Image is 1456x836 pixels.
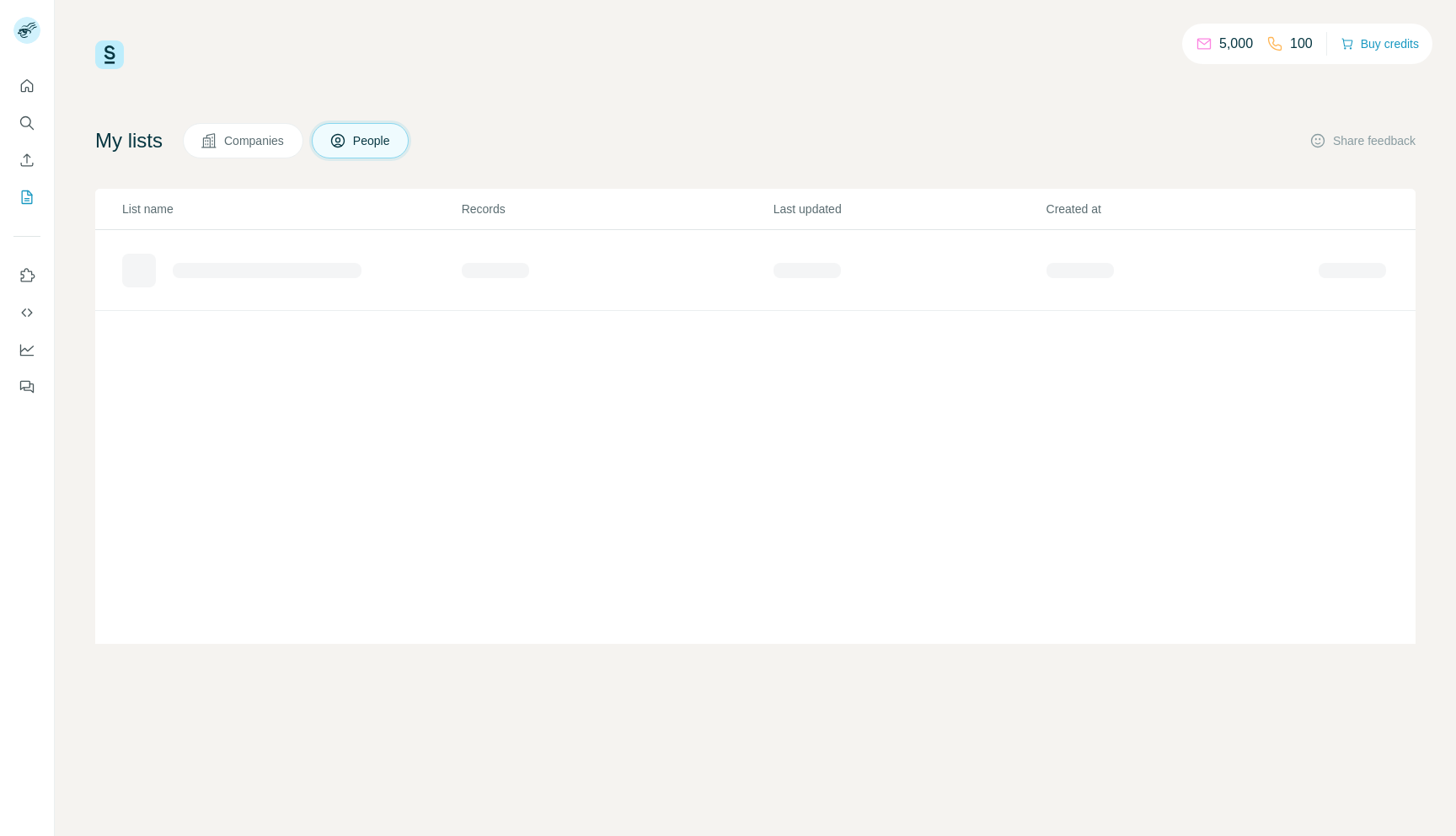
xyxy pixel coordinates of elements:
[13,372,40,402] button: Feedback
[95,40,124,69] img: Surfe Logo
[462,201,772,217] p: Records
[13,145,40,175] button: Enrich CSV
[13,260,40,291] button: Use Surfe on LinkedIn
[1290,34,1313,54] p: 100
[1341,32,1419,56] button: Buy credits
[1046,201,1318,217] p: Created at
[13,71,40,101] button: Quick start
[13,182,40,212] button: My lists
[1219,34,1253,54] p: 5,000
[224,132,286,149] span: Companies
[773,201,1045,217] p: Last updated
[13,108,40,138] button: Search
[95,127,163,154] h4: My lists
[1309,132,1416,149] button: Share feedback
[353,132,392,149] span: People
[13,335,40,365] button: Dashboard
[122,201,460,217] p: List name
[13,297,40,328] button: Use Surfe API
